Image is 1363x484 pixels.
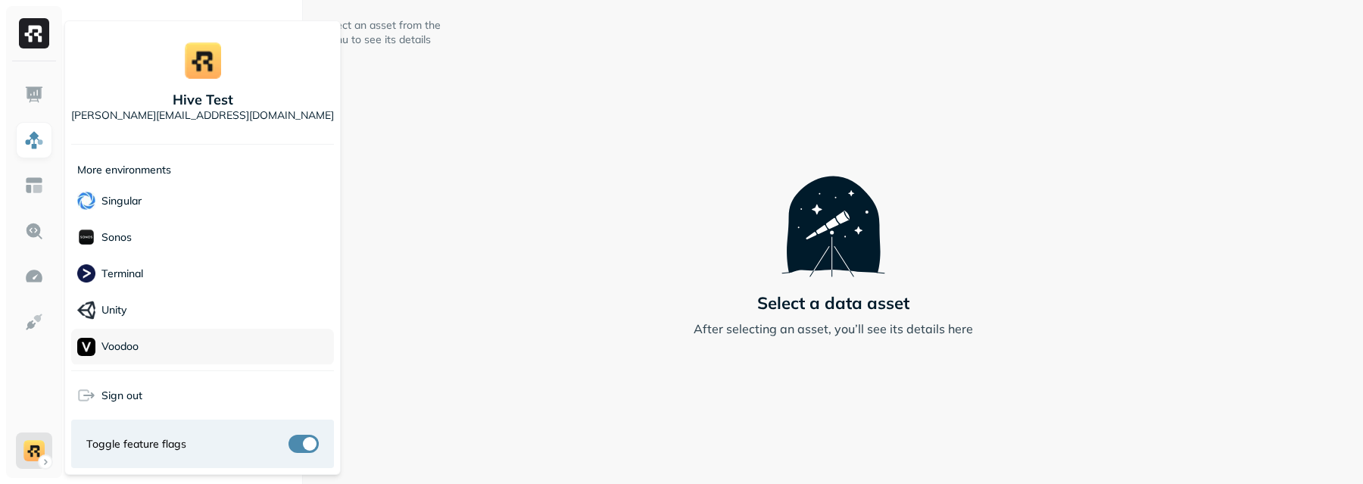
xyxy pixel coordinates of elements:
p: Unity [101,303,126,317]
img: Singular [77,192,95,210]
span: Toggle feature flags [86,437,186,451]
p: Hive Test [173,91,233,108]
img: Hive Test [185,42,221,79]
span: Sign out [101,389,142,403]
img: Unity [77,301,95,320]
p: [PERSON_NAME][EMAIL_ADDRESS][DOMAIN_NAME] [71,108,334,123]
img: Terminal [77,264,95,283]
img: Voodoo [77,338,95,356]
p: More environments [77,163,171,177]
p: Terminal [101,267,143,281]
p: Sonos [101,230,132,245]
p: Singular [101,194,142,208]
img: Sonos [77,228,95,246]
p: Voodoo [101,339,139,354]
